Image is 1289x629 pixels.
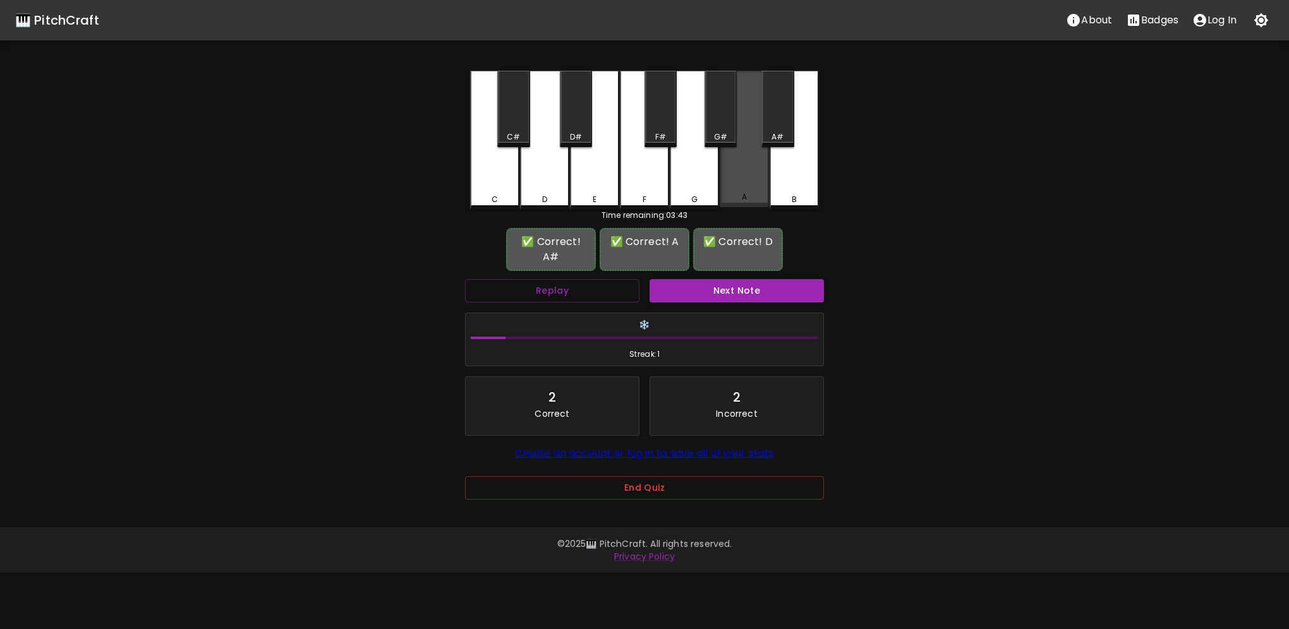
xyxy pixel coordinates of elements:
p: About [1081,13,1112,28]
div: E [593,194,596,205]
div: ✅ Correct! A# [512,234,590,265]
p: Log In [1207,13,1237,28]
button: Replay [465,279,639,303]
div: B [792,194,797,205]
div: 2 [548,387,556,407]
div: A [742,191,747,203]
div: ✅ Correct! D [699,234,777,249]
button: End Quiz [465,476,824,500]
a: Create an account or log in to save all of your stats [515,446,775,460]
div: ✅ Correct! A [606,234,683,249]
a: 🎹 PitchCraft [15,10,99,30]
a: Privacy Policy [614,550,675,563]
h6: ❄️ [471,318,818,332]
div: G# [714,131,727,143]
button: About [1059,8,1119,33]
div: A# [772,131,784,143]
div: F [643,194,646,205]
div: C# [507,131,520,143]
p: Correct [535,407,569,420]
p: Incorrect [716,407,757,420]
div: G [691,194,698,205]
div: 2 [733,387,741,407]
div: D [542,194,547,205]
button: account of current user [1185,8,1244,33]
div: Time remaining: 03:43 [470,210,819,221]
button: Stats [1119,8,1185,33]
div: C [492,194,498,205]
button: Next Note [650,279,824,303]
div: F# [655,131,666,143]
div: D# [570,131,582,143]
span: Streak: 1 [471,348,818,361]
p: © 2025 🎹 PitchCraft. All rights reserved. [281,537,1008,550]
p: Badges [1141,13,1178,28]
